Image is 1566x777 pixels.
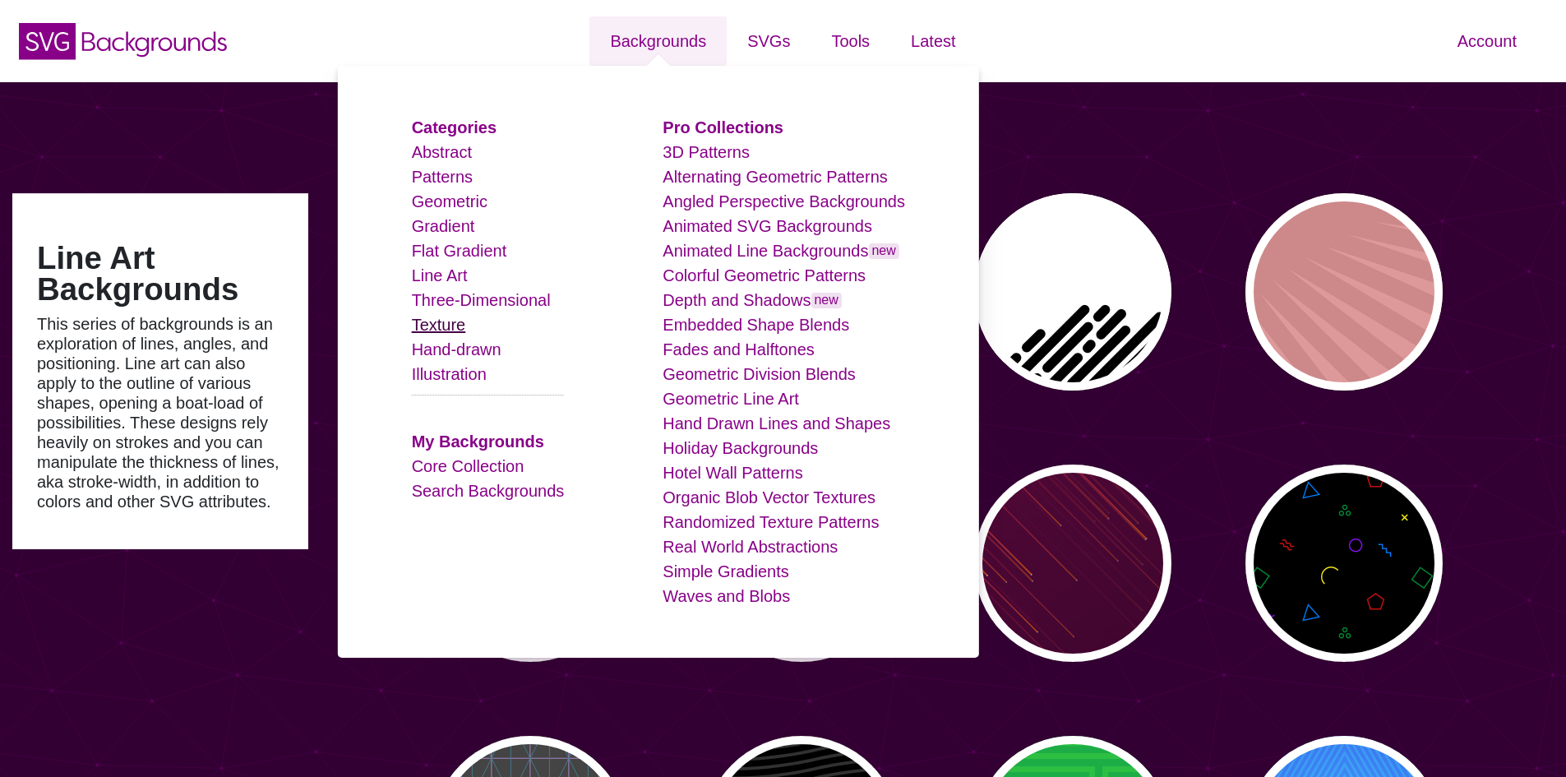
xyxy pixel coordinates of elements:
a: Hand-drawn [412,340,501,358]
a: SVGs [727,16,811,66]
a: Alternating Geometric Patterns [663,168,887,186]
button: a group of rounded lines at 45 degree angle [974,193,1171,391]
a: Illustration [412,365,487,383]
a: Real World Abstractions [663,538,838,556]
a: Depth and Shadowsnew [663,291,842,309]
h1: Line Art Backgrounds [37,243,284,306]
a: Hand Drawn Lines and Shapes [663,414,890,432]
a: Holiday Backgrounds [663,439,818,457]
a: Gradient [412,217,475,235]
a: Geometric Division Blends [663,365,856,383]
a: Colorful Geometric Patterns [663,266,866,284]
a: Tools [811,16,890,66]
a: Account [1437,16,1537,66]
a: Abstract [412,143,472,161]
a: Fades and Halftones [663,340,815,358]
span: new [868,243,898,259]
a: Line Art [412,266,468,284]
span: new [811,293,841,308]
a: Backgrounds [589,16,727,66]
a: Organic Blob Vector Textures [663,488,875,506]
a: Flat Gradient [412,242,507,260]
a: Hotel Wall Patterns [663,464,802,482]
button: a rainbow pattern of outlined geometric shapes [1245,465,1443,662]
p: This series of backgrounds is an exploration of lines, angles, and positioning. Line art can also... [37,314,284,511]
a: Geometric Line Art [663,390,799,408]
a: My Backgrounds [412,432,544,451]
button: pink lines point to top left [1245,193,1443,391]
a: Waves and Blobs [663,587,790,605]
a: Search Backgrounds [412,482,565,500]
a: Categories [412,118,497,136]
a: Pro Collections [663,118,783,136]
a: Texture [412,316,466,334]
a: Simple Gradients [663,562,788,580]
a: Three-Dimensional [412,291,551,309]
a: Animated Line Backgroundsnew [663,242,899,260]
a: Geometric [412,192,487,210]
a: 3D Patterns [663,143,750,161]
a: Core Collection [412,457,524,475]
a: Embedded Shape Blends [663,316,849,334]
a: Randomized Texture Patterns [663,513,879,531]
a: Angled Perspective Backgrounds [663,192,905,210]
a: Patterns [412,168,473,186]
a: Animated SVG Backgrounds [663,217,872,235]
button: moving streaks of red gradient lines over purple background [974,465,1171,662]
a: Latest [890,16,976,66]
